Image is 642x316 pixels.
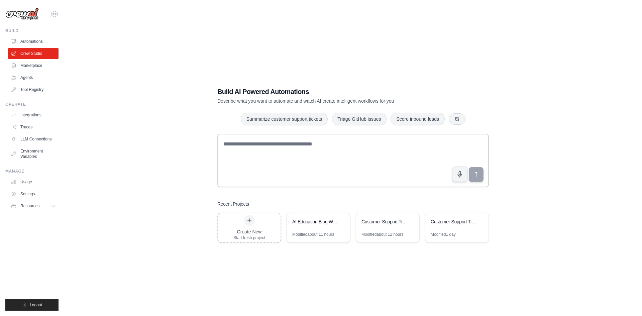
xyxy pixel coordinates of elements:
[8,72,59,83] a: Agents
[292,232,334,237] div: Modified about 11 hours
[332,113,387,125] button: Triage GitHub issues
[8,201,59,211] button: Resources
[241,113,328,125] button: Summarize customer support tickets
[217,98,442,104] p: Describe what you want to automate and watch AI create intelligent workflows for you
[452,167,467,182] button: Click to speak your automation idea
[8,84,59,95] a: Tool Registry
[5,8,39,20] img: Logo
[431,218,476,225] div: Customer Support Ticket Automation
[8,146,59,162] a: Environment Variables
[361,218,407,225] div: Customer Support Ticket Automation
[233,235,265,240] div: Start fresh project
[8,189,59,199] a: Settings
[30,302,42,308] span: Logout
[292,218,338,225] div: AI Education Blog Writer
[8,36,59,47] a: Automations
[8,134,59,144] a: LLM Connections
[8,48,59,59] a: Crew Studio
[5,169,59,174] div: Manage
[5,28,59,33] div: Build
[8,110,59,120] a: Integrations
[217,87,442,96] h1: Build AI Powered Automations
[20,203,39,209] span: Resources
[391,113,445,125] button: Score inbound leads
[8,60,59,71] a: Marketplace
[449,113,465,125] button: Get new suggestions
[5,299,59,311] button: Logout
[361,232,403,237] div: Modified about 12 hours
[233,228,265,235] div: Create New
[8,177,59,187] a: Usage
[217,201,249,207] h3: Recent Projects
[5,102,59,107] div: Operate
[8,122,59,132] a: Traces
[431,232,456,237] div: Modified 1 day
